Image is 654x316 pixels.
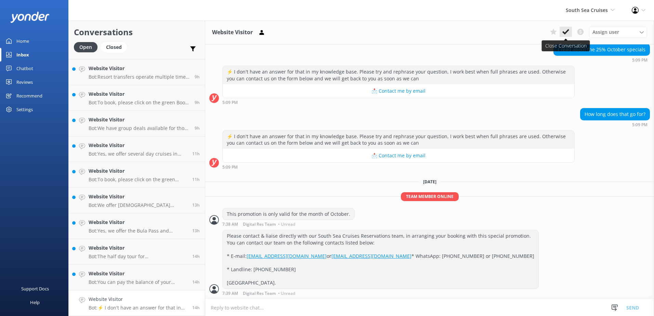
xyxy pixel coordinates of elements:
[74,26,200,39] h2: Conversations
[222,165,238,169] strong: 5:09 PM
[195,125,200,131] span: Oct 06 2025 10:51pm (UTC +13:00) Pacific/Auckland
[278,222,295,226] span: • Unread
[223,208,354,220] div: This promotion is only valid for the month of October.
[247,253,327,259] a: [EMAIL_ADDRESS][DOMAIN_NAME]
[69,162,205,188] a: Website VisitorBot:To book, please click on the green Book Now button on our website and follow t...
[89,176,187,183] p: Bot: To book, please click on the green Book Now button on our website and follow the prompts. Yo...
[192,305,200,311] span: Oct 06 2025 06:09pm (UTC +13:00) Pacific/Auckland
[69,85,205,111] a: Website VisitorBot:To book, please click on the green Book Now button on our website and follow t...
[222,164,575,169] div: Oct 06 2025 06:09pm (UTC +13:00) Pacific/Auckland
[69,111,205,136] a: Website VisitorBot:We have group deals available for those travelling with 10 or more people. For...
[21,282,49,295] div: Support Docs
[10,12,50,23] img: yonder-white-logo.png
[89,305,187,311] p: Bot: ⚡ I don't have an answer for that in my knowledge base. Please try and rephrase your questio...
[69,136,205,162] a: Website VisitorBot:Yes, we offer several day cruises in [GEOGRAPHIC_DATA]: - [GEOGRAPHIC_DATA] Fu...
[89,270,187,277] h4: Website Visitor
[69,290,205,316] a: Website VisitorBot:⚡ I don't have an answer for that in my knowledge base. Please try and rephras...
[419,179,441,185] span: [DATE]
[89,100,189,106] p: Bot: To book, please click on the green Book Now button on our website and follow the prompts. Yo...
[331,253,411,259] a: [EMAIL_ADDRESS][DOMAIN_NAME]
[30,295,40,309] div: Help
[554,44,650,55] div: I read about the 25% October specials
[222,222,238,226] strong: 7:38 AM
[223,84,574,98] button: 📩 Contact me by email
[592,28,619,36] span: Assign user
[89,142,187,149] h4: Website Visitor
[580,122,650,127] div: Oct 06 2025 06:09pm (UTC +13:00) Pacific/Auckland
[401,192,459,201] span: Team member online
[74,42,97,52] div: Open
[89,219,187,226] h4: Website Visitor
[223,149,574,162] button: 📩 Contact me by email
[278,291,295,295] span: • Unread
[192,176,200,182] span: Oct 06 2025 08:41pm (UTC +13:00) Pacific/Auckland
[222,291,238,295] strong: 7:39 AM
[89,125,189,131] p: Bot: We have group deals available for those travelling with 10 or more people. For more informat...
[89,65,189,72] h4: Website Visitor
[589,27,647,38] div: Assign User
[74,43,101,51] a: Open
[195,74,200,80] span: Oct 06 2025 11:05pm (UTC +13:00) Pacific/Auckland
[223,66,574,84] div: ⚡ I don't have an answer for that in my knowledge base. Please try and rephrase your question, I ...
[89,295,187,303] h4: Website Visitor
[195,100,200,105] span: Oct 06 2025 11:04pm (UTC +13:00) Pacific/Auckland
[223,131,574,149] div: ⚡ I don't have an answer for that in my knowledge base. Please try and rephrase your question, I ...
[16,75,33,89] div: Reviews
[89,193,187,200] h4: Website Visitor
[69,188,205,213] a: Website VisitorBot:We offer [DEMOGRAPHIC_DATA] residents a 20% discount on our day tours and reso...
[212,28,253,37] h3: Website Visitor
[69,239,205,265] a: Website VisitorBot:The half day tour for [GEOGRAPHIC_DATA] arrives at [GEOGRAPHIC_DATA] at roughl...
[553,57,650,62] div: Oct 06 2025 06:09pm (UTC +13:00) Pacific/Auckland
[69,60,205,85] a: Website VisitorBot:Resort transfers operate multiple times a day, every day, departing from [GEOG...
[16,48,29,62] div: Inbox
[16,103,33,116] div: Settings
[89,151,187,157] p: Bot: Yes, we offer several day cruises in [GEOGRAPHIC_DATA]: - [GEOGRAPHIC_DATA] Full Day and Hal...
[192,228,200,234] span: Oct 06 2025 07:27pm (UTC +13:00) Pacific/Auckland
[89,116,189,123] h4: Website Visitor
[632,123,648,127] strong: 5:09 PM
[632,58,648,62] strong: 5:09 PM
[16,62,33,75] div: Chatbot
[101,42,127,52] div: Closed
[222,100,575,105] div: Oct 06 2025 06:09pm (UTC +13:00) Pacific/Auckland
[192,279,200,285] span: Oct 06 2025 06:12pm (UTC +13:00) Pacific/Auckland
[89,90,189,98] h4: Website Visitor
[223,230,538,289] div: Please contact & liaise directly with our South Sea Cruises Reservations team, in arranging your ...
[222,291,539,295] div: Oct 07 2025 08:39am (UTC +13:00) Pacific/Auckland
[16,34,29,48] div: Home
[69,265,205,290] a: Website VisitorBot:You can pay the balance of your booking online at checkout or via the payment ...
[243,222,276,226] span: Digital Res Team
[89,228,187,234] p: Bot: Yes, we offer the Bula Pass and Awesome Pass, which are hop on/hop off transfer options for ...
[192,202,200,208] span: Oct 06 2025 07:27pm (UTC +13:00) Pacific/Auckland
[222,222,355,226] div: Oct 07 2025 08:38am (UTC +13:00) Pacific/Auckland
[89,202,187,208] p: Bot: We offer [DEMOGRAPHIC_DATA] residents a 20% discount on our day tours and resort transfers. ...
[192,253,200,259] span: Oct 06 2025 06:15pm (UTC +13:00) Pacific/Auckland
[69,213,205,239] a: Website VisitorBot:Yes, we offer the Bula Pass and Awesome Pass, which are hop on/hop off transfe...
[89,279,187,285] p: Bot: You can pay the balance of your booking online at checkout or via the payment link in your b...
[566,7,608,13] span: South Sea Cruises
[243,291,276,295] span: Digital Res Team
[89,74,189,80] p: Bot: Resort transfers operate multiple times a day, every day, departing from [GEOGRAPHIC_DATA] a...
[16,89,42,103] div: Recommend
[580,108,650,120] div: How long does that go for?
[89,253,187,260] p: Bot: The half day tour for [GEOGRAPHIC_DATA] arrives at [GEOGRAPHIC_DATA] at roughly 6pm.
[101,43,130,51] a: Closed
[89,244,187,252] h4: Website Visitor
[89,167,187,175] h4: Website Visitor
[222,101,238,105] strong: 5:09 PM
[192,151,200,157] span: Oct 06 2025 09:36pm (UTC +13:00) Pacific/Auckland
